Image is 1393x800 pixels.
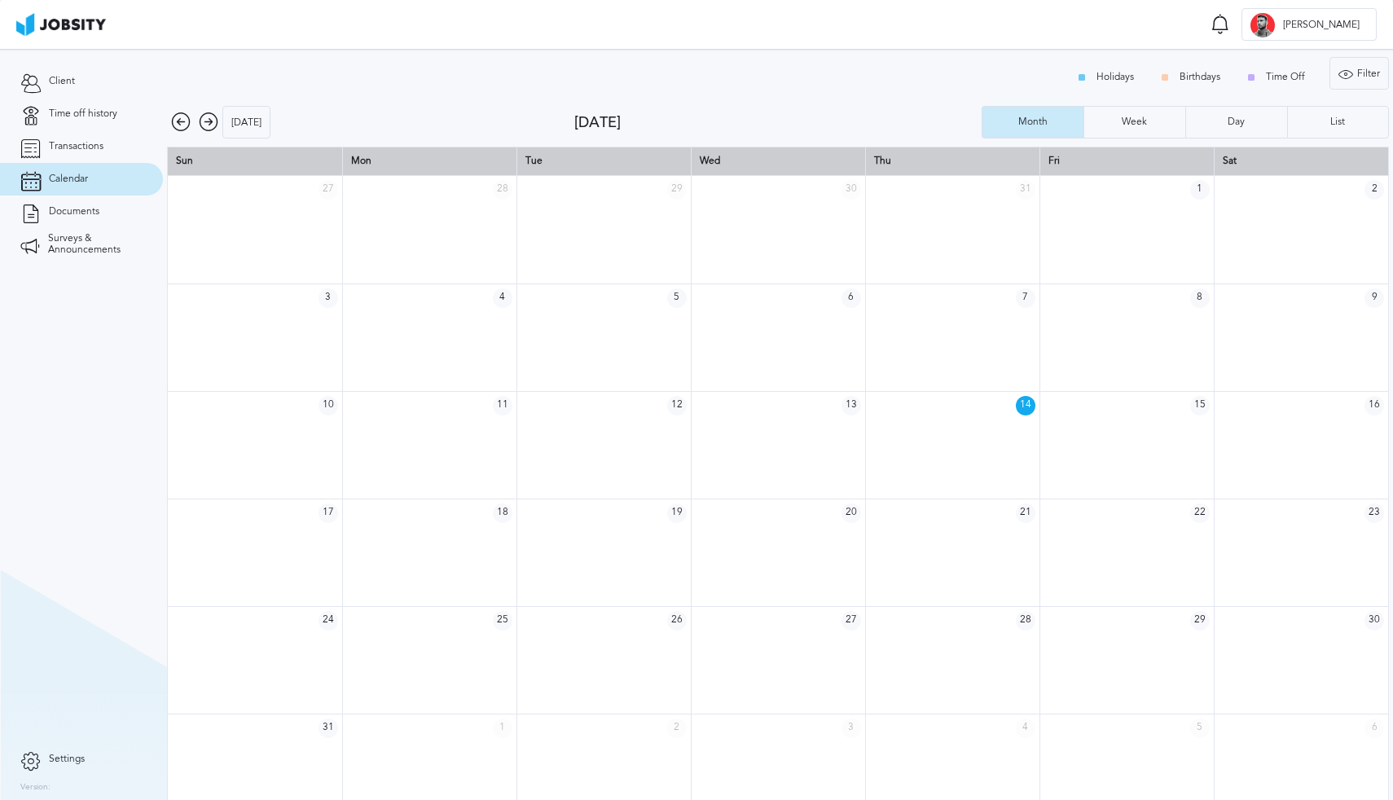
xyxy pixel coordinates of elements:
[351,155,371,166] span: Mon
[319,396,338,415] span: 10
[493,180,512,200] span: 28
[1190,503,1210,523] span: 22
[1364,503,1384,523] span: 23
[1364,611,1384,631] span: 30
[49,174,88,185] span: Calendar
[493,503,512,523] span: 18
[319,288,338,308] span: 3
[1190,396,1210,415] span: 15
[525,155,543,166] span: Tue
[1364,719,1384,738] span: 6
[842,288,861,308] span: 6
[1330,58,1388,90] div: Filter
[1364,180,1384,200] span: 2
[49,108,117,120] span: Time off history
[176,155,193,166] span: Sun
[667,503,687,523] span: 19
[1083,106,1185,138] button: Week
[842,611,861,631] span: 27
[49,141,103,152] span: Transactions
[1016,611,1035,631] span: 28
[842,719,861,738] span: 3
[493,611,512,631] span: 25
[1190,288,1210,308] span: 8
[223,107,270,139] div: [DATE]
[1114,116,1155,128] div: Week
[493,288,512,308] span: 4
[1185,106,1287,138] button: Day
[1364,396,1384,415] span: 16
[667,611,687,631] span: 26
[49,76,75,87] span: Client
[1016,396,1035,415] span: 14
[1016,180,1035,200] span: 31
[1016,288,1035,308] span: 7
[1016,719,1035,738] span: 4
[1190,611,1210,631] span: 29
[1287,106,1389,138] button: List
[1223,155,1237,166] span: Sat
[493,396,512,415] span: 11
[1250,13,1275,37] div: G
[1048,155,1060,166] span: Fri
[1275,20,1368,31] span: [PERSON_NAME]
[1329,57,1389,90] button: Filter
[842,396,861,415] span: 13
[1219,116,1253,128] div: Day
[1322,116,1353,128] div: List
[982,106,1083,138] button: Month
[493,719,512,738] span: 1
[1364,288,1384,308] span: 9
[1016,503,1035,523] span: 21
[1190,180,1210,200] span: 1
[667,719,687,738] span: 2
[667,396,687,415] span: 12
[667,288,687,308] span: 5
[16,13,106,36] img: ab4bad089aa723f57921c736e9817d99.png
[49,206,99,218] span: Documents
[319,503,338,523] span: 17
[1010,116,1056,128] div: Month
[574,114,982,131] div: [DATE]
[48,233,143,256] span: Surveys & Announcements
[20,783,51,793] label: Version:
[700,155,720,166] span: Wed
[667,180,687,200] span: 29
[319,611,338,631] span: 24
[222,106,270,138] button: [DATE]
[1241,8,1377,41] button: G[PERSON_NAME]
[842,503,861,523] span: 20
[874,155,891,166] span: Thu
[842,180,861,200] span: 30
[319,719,338,738] span: 31
[1190,719,1210,738] span: 5
[319,180,338,200] span: 27
[49,754,85,765] span: Settings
